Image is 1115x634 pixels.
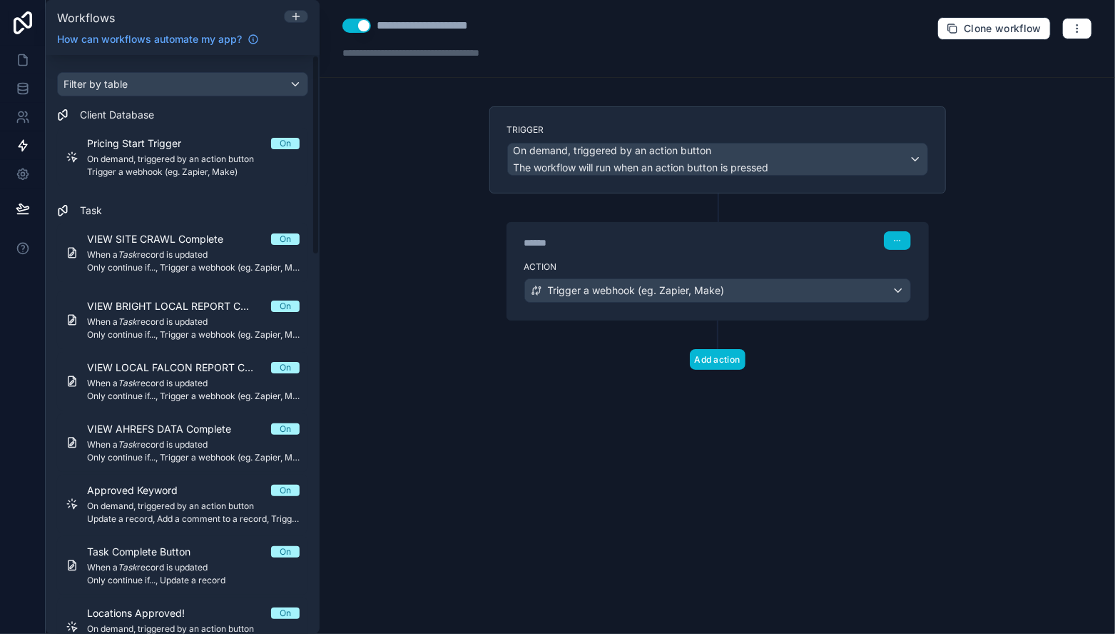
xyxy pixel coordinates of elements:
button: Clone workflow [937,17,1051,40]
button: Add action [690,349,745,370]
button: Trigger a webhook (eg. Zapier, Make) [524,278,911,303]
span: The workflow will run when an action button is pressed [514,161,769,173]
button: On demand, triggered by an action buttonThe workflow will run when an action button is pressed [507,143,928,176]
span: Workflows [57,11,115,25]
a: How can workflows automate my app? [51,32,265,46]
span: Trigger a webhook (eg. Zapier, Make) [548,283,725,298]
label: Trigger [507,124,928,136]
span: How can workflows automate my app? [57,32,242,46]
span: On demand, triggered by an action button [514,144,712,158]
span: Clone workflow [964,22,1042,35]
label: Action [524,261,911,273]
